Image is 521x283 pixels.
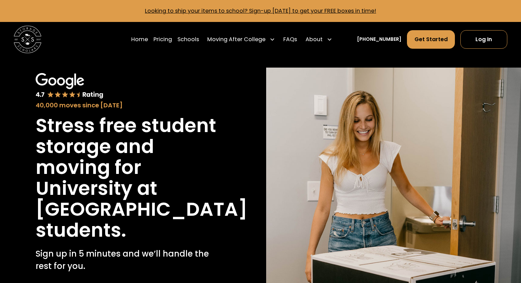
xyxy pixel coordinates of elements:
div: Moving After College [204,30,278,49]
h1: University at [GEOGRAPHIC_DATA] [36,178,247,220]
a: Home [131,30,148,49]
img: Storage Scholars main logo [14,26,41,54]
div: About [303,30,335,49]
div: About [306,35,323,44]
a: Get Started [407,30,455,49]
div: Moving After College [207,35,265,44]
a: FAQs [283,30,297,49]
a: Pricing [153,30,172,49]
a: [PHONE_NUMBER] [357,36,401,43]
p: Sign up in 5 minutes and we’ll handle the rest for you. [36,248,219,273]
a: Log In [460,30,507,49]
a: Schools [177,30,199,49]
div: 40,000 moves since [DATE] [36,101,219,110]
h1: students. [36,220,126,241]
h1: Stress free student storage and moving for [36,115,219,178]
img: Google 4.7 star rating [36,73,103,99]
a: Looking to ship your items to school? Sign-up [DATE] to get your FREE boxes in time! [145,7,376,15]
